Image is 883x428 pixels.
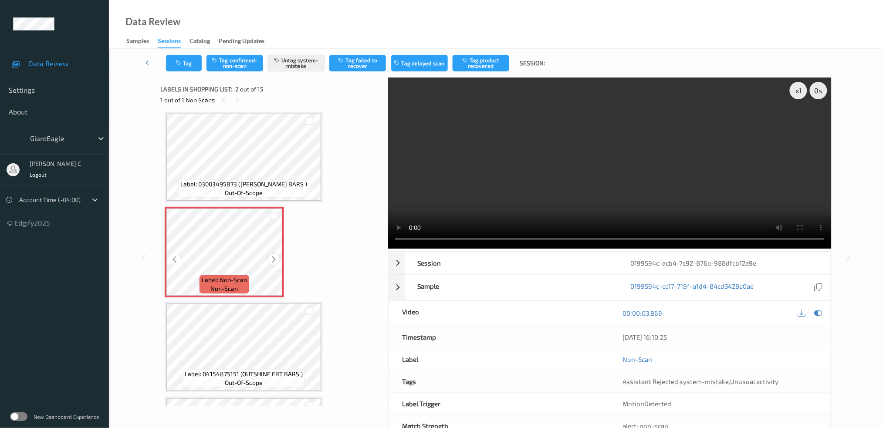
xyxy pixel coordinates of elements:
[329,55,386,71] button: Tag failed to recover
[389,393,610,415] div: Label Trigger
[158,35,189,48] a: Sessions
[631,282,754,293] a: 0199594c-cc17-719f-a1d4-84cd3428e0ae
[125,17,180,26] div: Data Review
[405,252,618,274] div: Session
[405,275,618,300] div: Sample
[202,276,247,284] span: Label: Non-Scan
[389,348,610,370] div: Label
[211,284,238,293] span: non-scan
[160,85,232,94] span: Labels in shopping list:
[219,35,273,47] a: Pending Updates
[158,37,181,48] div: Sessions
[623,355,653,364] a: Non-Scan
[219,37,264,47] div: Pending Updates
[623,377,779,385] span: , ,
[618,252,831,274] div: 0199594c-acb4-7c92-876e-988dfcb12a9e
[206,55,263,71] button: Tag confirmed-non-scan
[389,371,610,392] div: Tags
[160,94,382,105] div: 1 out of 1 Non Scans
[389,326,610,348] div: Timestamp
[225,189,263,197] span: out-of-scope
[391,55,448,71] button: Tag delayed scan
[166,55,202,71] button: Tag
[225,378,263,387] span: out-of-scope
[623,309,663,317] a: 00:00:03.869
[189,37,210,47] div: Catalog
[731,377,779,385] span: Unusual activity
[389,301,610,326] div: Video
[180,180,307,189] span: Label: 03003495873 ([PERSON_NAME] BARS )
[610,393,831,415] div: MotionDetected
[389,275,831,300] div: Sample0199594c-cc17-719f-a1d4-84cd3428e0ae
[126,35,158,47] a: Samples
[189,35,219,47] a: Catalog
[453,55,509,71] button: Tag product recovered
[126,37,149,47] div: Samples
[810,82,827,99] div: 0 s
[268,55,325,71] button: Untag system-mistake
[389,252,831,274] div: Session0199594c-acb4-7c92-876e-988dfcb12a9e
[790,82,807,99] div: x 1
[680,377,729,385] span: system-mistake
[185,370,303,378] span: Label: 04154875151 (OUTSHINE FRT BARS )
[623,377,679,385] span: Assistant Rejected
[235,85,264,94] span: 2 out of 15
[623,333,818,341] div: [DATE] 16:10:25
[520,59,545,67] span: Session:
